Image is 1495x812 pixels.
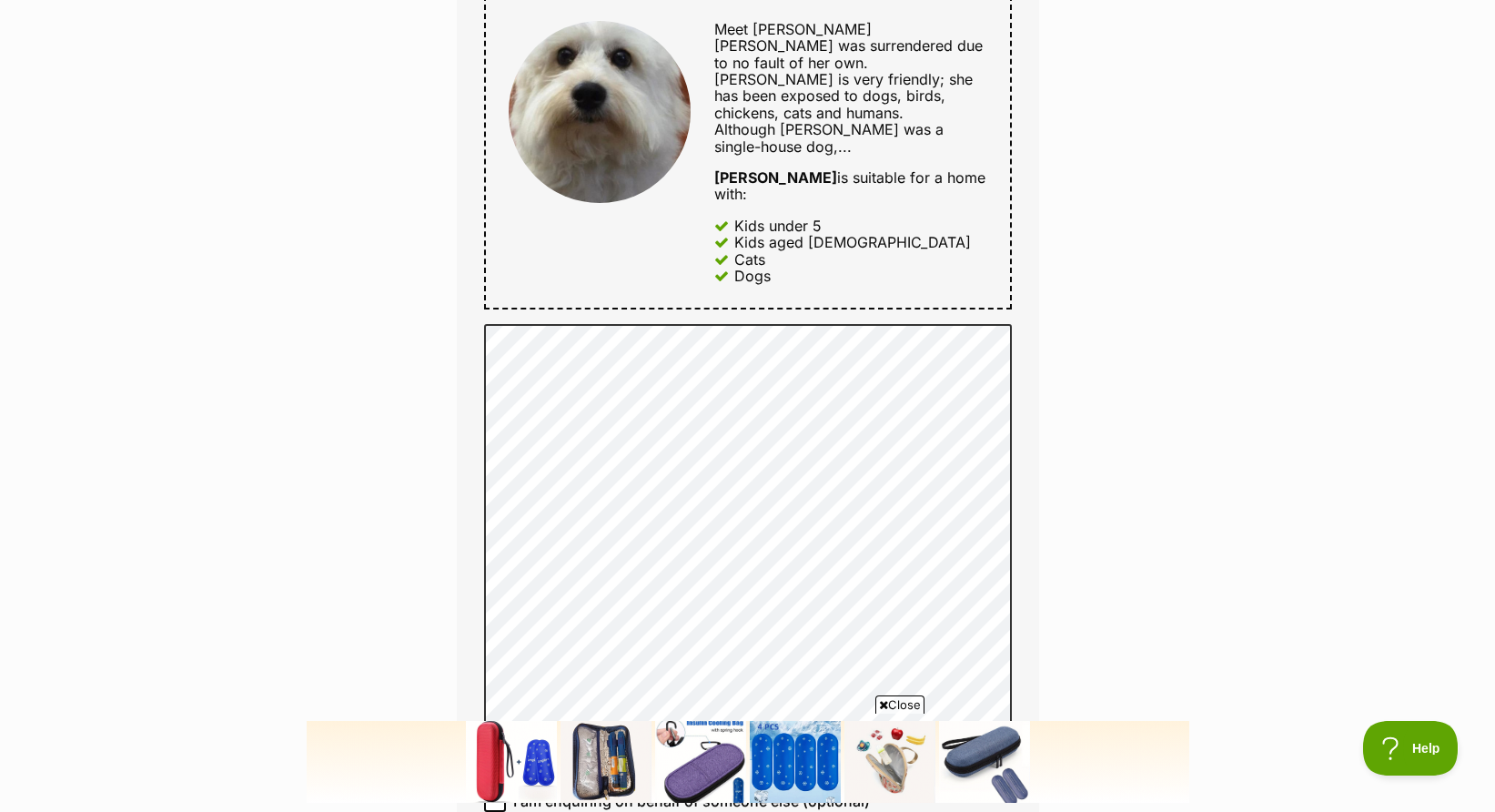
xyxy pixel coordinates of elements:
[734,218,822,234] div: Kids under 5
[1363,721,1459,776] iframe: Help Scout Beacon - Open
[509,21,691,203] img: Tiffany
[734,234,971,250] div: Kids aged [DEMOGRAPHIC_DATA]
[714,20,983,156] span: Meet [PERSON_NAME] [PERSON_NAME] was surrendered due to no fault of her own. [PERSON_NAME] is ver...
[714,169,986,203] div: is suitable for a home with:
[307,721,1189,803] iframe: Advertisement
[875,695,924,714] span: Close
[734,251,765,268] div: Cats
[714,168,837,187] strong: [PERSON_NAME]
[734,268,771,284] div: Dogs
